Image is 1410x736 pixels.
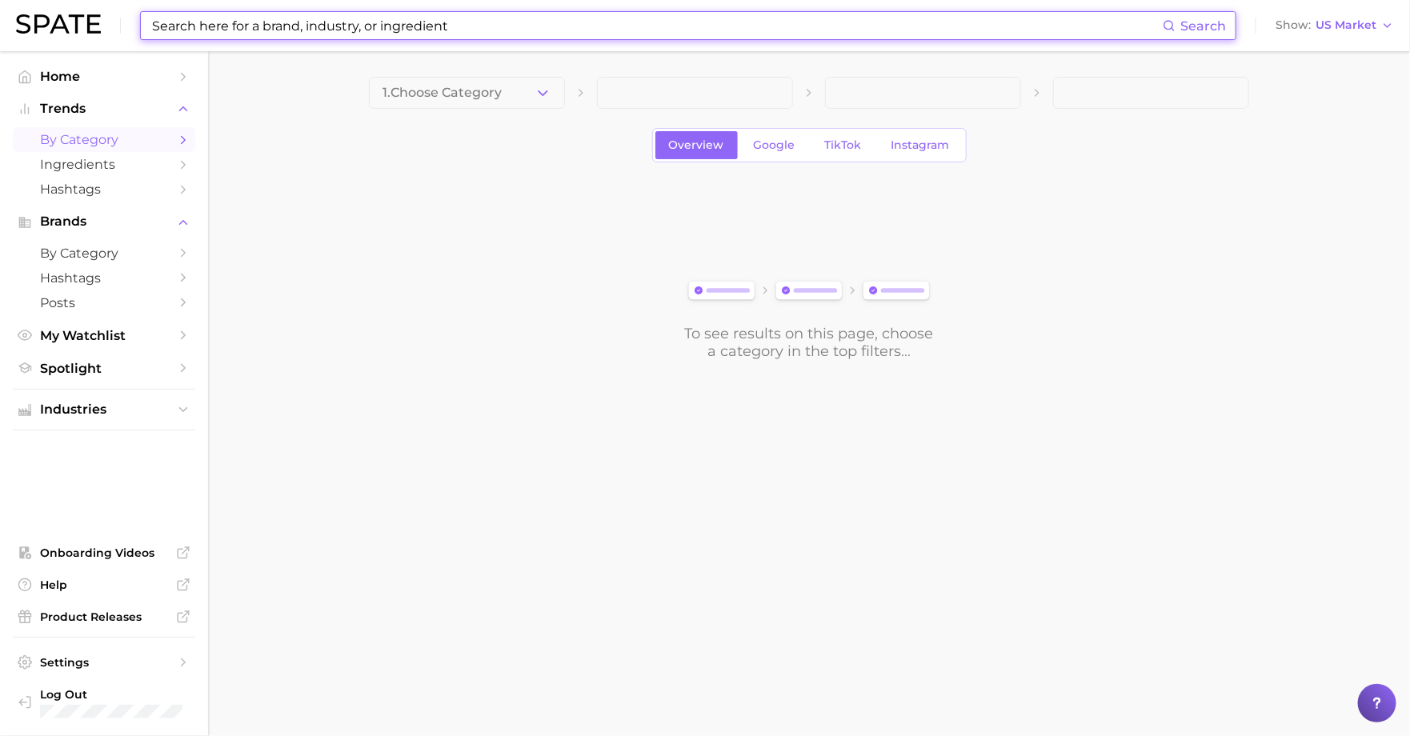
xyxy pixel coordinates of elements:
button: 1.Choose Category [369,77,565,109]
span: Hashtags [40,270,168,286]
a: Onboarding Videos [13,541,195,565]
button: Brands [13,210,195,234]
a: My Watchlist [13,323,195,348]
span: Home [40,69,168,84]
span: Settings [40,655,168,670]
a: Instagram [878,131,963,159]
span: Show [1276,21,1311,30]
span: Log Out [40,687,182,702]
input: Search here for a brand, industry, or ingredient [150,12,1163,39]
span: Posts [40,295,168,310]
a: Home [13,64,195,89]
a: by Category [13,127,195,152]
div: To see results on this page, choose a category in the top filters... [683,325,935,360]
span: by Category [40,132,168,147]
img: SPATE [16,14,101,34]
span: Search [1180,18,1226,34]
span: Instagram [891,138,950,152]
button: ShowUS Market [1272,15,1398,36]
a: Spotlight [13,356,195,381]
span: Overview [669,138,724,152]
a: Hashtags [13,177,195,202]
a: Product Releases [13,605,195,629]
button: Industries [13,398,195,422]
span: 1. Choose Category [383,86,502,100]
span: Product Releases [40,610,168,624]
a: Overview [655,131,738,159]
span: Hashtags [40,182,168,197]
span: by Category [40,246,168,261]
span: TikTok [825,138,862,152]
span: Trends [40,102,168,116]
a: by Category [13,241,195,266]
span: Ingredients [40,157,168,172]
span: Google [754,138,795,152]
span: US Market [1316,21,1376,30]
span: Onboarding Videos [40,546,168,560]
span: Help [40,578,168,592]
a: Help [13,573,195,597]
a: TikTok [811,131,875,159]
span: Spotlight [40,361,168,376]
span: Brands [40,214,168,229]
a: Google [740,131,809,159]
span: My Watchlist [40,328,168,343]
a: Settings [13,650,195,674]
button: Trends [13,97,195,121]
a: Ingredients [13,152,195,177]
span: Industries [40,402,168,417]
img: svg%3e [683,278,935,306]
a: Hashtags [13,266,195,290]
a: Log out. Currently logged in with e-mail raj@netrush.com. [13,682,195,724]
a: Posts [13,290,195,315]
